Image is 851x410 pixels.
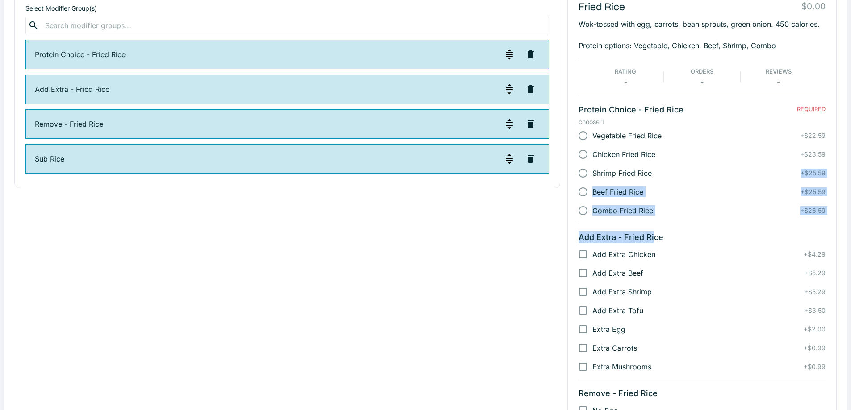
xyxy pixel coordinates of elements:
img: drag-handle-dark.svg [504,153,515,164]
p: Remove - Fried Rice [35,119,500,129]
p: + $4.29 [804,250,826,259]
p: + $3.50 [804,306,826,315]
p: Add Extra - Fried Rice [35,84,500,95]
p: Select Modifier Group(s) [25,4,549,13]
p: Protein Choice - Fried Rice [579,104,797,116]
p: REQUIRED [797,105,826,114]
p: Protein Choice - Fried Rice [35,49,500,60]
input: Search modifier groups... [42,19,532,32]
p: + $5.29 [804,269,826,277]
span: Extra Carrots [592,343,637,353]
p: + $22.59 [800,131,826,140]
p: + $25.59 [801,187,826,196]
p: Reviews [766,67,792,76]
span: Beef Fried Rice [592,186,643,197]
p: Wok-tossed with egg, carrots, bean sprouts, green onion. 450 calories. Protein options: Vegetable... [579,19,826,51]
p: + $0.99 [804,344,826,352]
span: Vegetable Fried Rice [592,130,662,141]
span: Combo Fried Rice [592,205,653,216]
span: Shrimp Fried Rice [592,168,652,178]
p: + $25.59 [801,169,826,178]
p: + $23.59 [800,150,826,159]
p: - [777,76,780,87]
p: Sub Rice [35,153,500,164]
span: Add Extra Beef [592,268,643,278]
span: Extra Mushrooms [592,361,651,372]
img: drag-handle-dark.svg [504,119,515,129]
p: Orders [691,67,713,76]
span: Add Extra Tofu [592,305,643,316]
p: - [624,76,627,87]
p: + $0.99 [804,362,826,371]
span: Add Extra Chicken [592,249,655,260]
span: Add Extra Shrimp [592,286,652,297]
img: drag-handle-dark.svg [504,84,515,95]
span: Extra Egg [592,324,625,335]
p: + $26.59 [800,206,826,215]
span: Chicken Fried Rice [592,149,655,160]
p: choose 1 [579,117,826,126]
p: - [700,76,704,87]
p: + $5.29 [804,287,826,296]
p: + $2.00 [804,325,826,334]
p: Add Extra - Fried Rice [579,231,826,243]
p: Rating [615,67,636,76]
img: drag-handle-dark.svg [504,49,515,60]
p: Remove - Fried Rice [579,387,826,399]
